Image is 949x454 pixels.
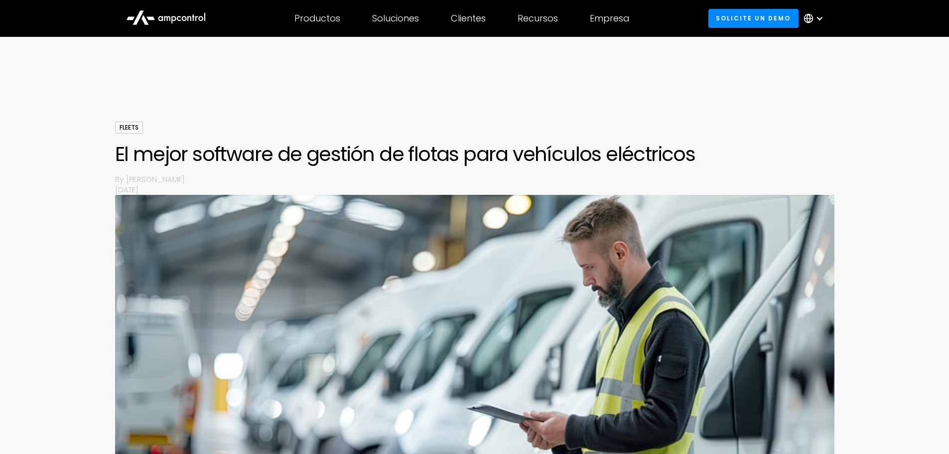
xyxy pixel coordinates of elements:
p: By [115,174,126,184]
div: Productos [294,13,340,24]
div: Clientes [451,13,486,24]
div: Soluciones [372,13,419,24]
a: Solicite un demo [708,9,799,27]
p: [DATE] [115,184,834,195]
div: Empresa [590,13,629,24]
div: Recursos [518,13,558,24]
div: Fleets [115,122,143,134]
h1: El mejor software de gestión de flotas para vehículos eléctricos [115,142,834,166]
p: [PERSON_NAME] [126,174,834,184]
